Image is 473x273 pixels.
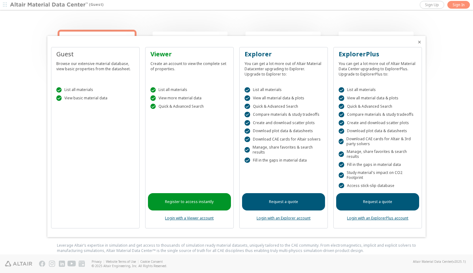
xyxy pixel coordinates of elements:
div:  [245,128,250,134]
div: Quick & Advanced Search [245,104,323,109]
div: View basic material data [56,95,134,101]
div:  [339,139,344,144]
div: Browse our extensive material database, view basic properties from the datasheet. [56,58,134,71]
div:  [245,112,250,117]
div: Fill in the gaps in material data [245,158,323,163]
div: List all materials [56,87,134,93]
div:  [245,95,250,101]
div:  [245,147,250,153]
div:  [339,151,344,157]
div:  [339,120,344,126]
div:  [245,136,250,142]
div:  [56,87,62,93]
a: Login with an Explorer account [257,215,310,221]
div: Create and download scatter plots [339,120,417,126]
div: View all material data & plots [245,95,323,101]
a: Login with an ExplorerPlus account [347,215,408,221]
div: ExplorerPlus [339,50,417,58]
div: List all materials [245,87,323,93]
button: Close [417,40,422,45]
div: Manage, share favorites & search results [339,149,417,159]
div:  [339,112,344,117]
a: Register to access instantly [148,193,231,210]
div: List all materials [339,87,417,93]
div:  [245,120,250,126]
div:  [339,162,344,167]
div:  [339,87,344,93]
div:  [339,128,344,134]
div:  [339,104,344,109]
div: Compare materials & study tradeoffs [245,112,323,117]
div: You can get a lot more out of Altair Material Datacenter upgrading to Explorer. Upgrade to Explor... [245,58,323,77]
a: Request a quote [336,193,419,210]
div: Quick & Advanced Search [150,104,228,109]
div: Manage, share favorites & search results [245,145,323,155]
div: Guest [56,50,134,58]
div:  [245,87,250,93]
div: View more material data [150,95,228,101]
div:  [150,95,156,101]
div:  [245,104,250,109]
div: Create an account to view the complete set of properties. [150,58,228,71]
div: View all material data & plots [339,95,417,101]
div: Download CAE cards for Altair & 3rd party solvers [339,136,417,146]
div:  [56,95,62,101]
div: You can get a lot more out of Altair Material Data Center upgrading to ExplorerPlus. Upgrade to E... [339,58,417,77]
div: Compare materials & study tradeoffs [339,112,417,117]
a: Login with a Viewer account [165,215,214,221]
div:  [339,95,344,101]
div: Download CAE cards for Altair solvers [245,136,323,142]
div:  [150,104,156,109]
div: Quick & Advanced Search [339,104,417,109]
div: Study material's impact on CO2 Footprint [339,170,417,180]
a: Request a quote [242,193,325,210]
div:  [245,158,250,163]
div: List all materials [150,87,228,93]
div: Access stick-slip database [339,183,417,188]
div: Download plot data & datasheets [339,128,417,134]
div: Fill in the gaps in material data [339,162,417,167]
div: Explorer [245,50,323,58]
div: Create and download scatter plots [245,120,323,126]
div: Viewer [150,50,228,58]
div:  [150,87,156,93]
div:  [339,172,344,178]
div: Download plot data & datasheets [245,128,323,134]
div:  [339,183,344,188]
